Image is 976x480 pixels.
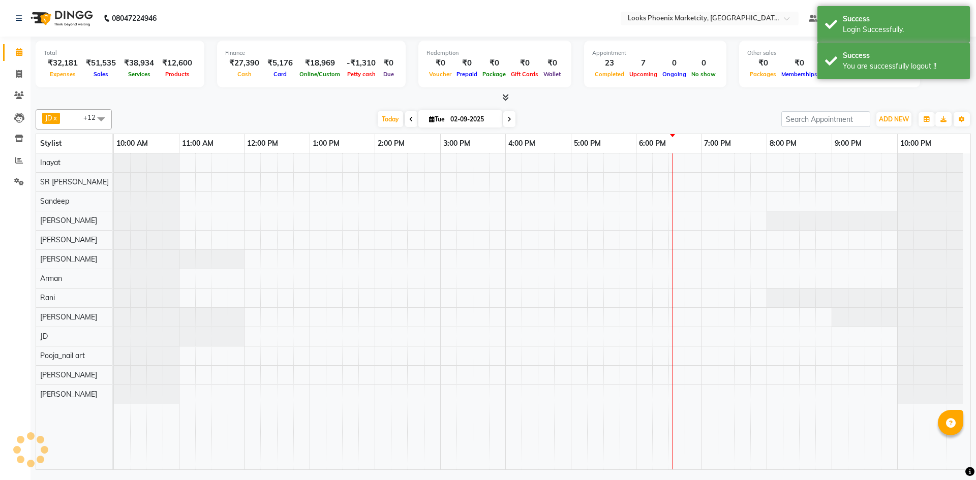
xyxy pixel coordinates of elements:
[879,115,909,123] span: ADD NEW
[426,71,454,78] span: Voucher
[689,57,718,69] div: 0
[660,71,689,78] span: Ongoing
[571,136,603,151] a: 5:00 PM
[245,136,281,151] a: 12:00 PM
[781,111,870,127] input: Search Appointment
[114,136,150,151] a: 10:00 AM
[271,71,289,78] span: Card
[506,136,538,151] a: 4:00 PM
[40,293,55,302] span: Rani
[381,71,396,78] span: Due
[592,71,627,78] span: Completed
[843,61,962,72] div: You are successfully logout !!
[163,71,192,78] span: Products
[45,114,52,122] span: JD
[82,57,120,69] div: ₹51,535
[375,136,407,151] a: 2:00 PM
[508,57,541,69] div: ₹0
[767,136,799,151] a: 8:00 PM
[876,112,911,126] button: ADD NEW
[44,49,196,57] div: Total
[235,71,254,78] span: Cash
[480,71,508,78] span: Package
[40,351,85,360] span: Pooja_nail art
[843,24,962,35] div: Login Successfully.
[26,4,96,33] img: logo
[225,57,263,69] div: ₹27,390
[426,57,454,69] div: ₹0
[112,4,157,33] b: 08047224946
[843,50,962,61] div: Success
[832,136,864,151] a: 9:00 PM
[441,136,473,151] a: 3:00 PM
[120,57,158,69] div: ₹38,934
[297,57,343,69] div: ₹18,969
[689,71,718,78] span: No show
[91,71,111,78] span: Sales
[126,71,153,78] span: Services
[592,49,718,57] div: Appointment
[40,390,97,399] span: [PERSON_NAME]
[426,49,563,57] div: Redemption
[179,136,216,151] a: 11:00 AM
[454,71,480,78] span: Prepaid
[541,71,563,78] span: Wallet
[40,332,48,341] span: JD
[627,71,660,78] span: Upcoming
[40,254,97,264] span: [PERSON_NAME]
[380,57,398,69] div: ₹0
[40,370,97,379] span: [PERSON_NAME]
[898,136,934,151] a: 10:00 PM
[660,57,689,69] div: 0
[508,71,541,78] span: Gift Cards
[779,57,820,69] div: ₹0
[225,49,398,57] div: Finance
[40,158,60,167] span: Inayat
[636,136,668,151] a: 6:00 PM
[52,114,57,122] a: x
[592,57,627,69] div: 23
[158,57,196,69] div: ₹12,600
[378,111,403,127] span: Today
[310,136,342,151] a: 1:00 PM
[627,57,660,69] div: 7
[541,57,563,69] div: ₹0
[345,71,378,78] span: Petty cash
[426,115,447,123] span: Tue
[40,139,62,148] span: Stylist
[40,312,97,322] span: [PERSON_NAME]
[701,136,734,151] a: 7:00 PM
[454,57,480,69] div: ₹0
[297,71,343,78] span: Online/Custom
[747,49,912,57] div: Other sales
[40,197,69,206] span: Sandeep
[40,216,97,225] span: [PERSON_NAME]
[447,112,498,127] input: 2025-09-02
[843,14,962,24] div: Success
[47,71,78,78] span: Expenses
[779,71,820,78] span: Memberships
[747,57,779,69] div: ₹0
[83,113,103,121] span: +12
[343,57,380,69] div: -₹1,310
[40,274,62,283] span: Arman
[44,57,82,69] div: ₹32,181
[40,177,109,186] span: SR [PERSON_NAME]
[263,57,297,69] div: ₹5,176
[480,57,508,69] div: ₹0
[40,235,97,244] span: [PERSON_NAME]
[747,71,779,78] span: Packages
